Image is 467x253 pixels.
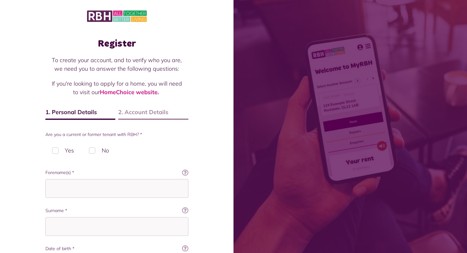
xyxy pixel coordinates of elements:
label: Surname * [45,207,188,214]
p: To create your account, and to verify who you are, we need you to answer the following questions: [52,56,182,73]
label: Are you a current or former tenant with RBH? * [45,131,188,138]
a: HomeChoice website. [100,88,159,96]
img: MyRBH [87,10,147,23]
h1: Register [45,38,188,49]
span: 2. Account Details [118,108,188,120]
p: If you're looking to apply for a home, you will need to visit our [52,79,182,96]
span: 1. Personal Details [45,108,116,120]
label: Yes [45,141,81,160]
label: Forename(s) * [45,169,188,176]
label: Date of birth * [45,245,188,252]
label: No [82,141,116,160]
